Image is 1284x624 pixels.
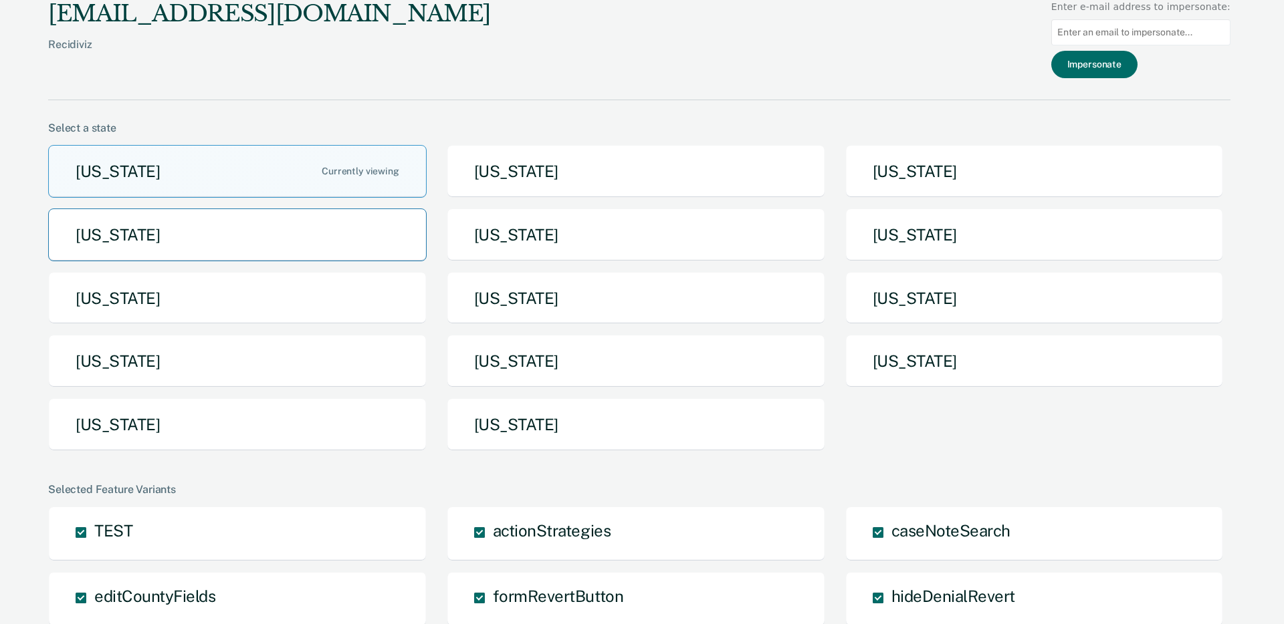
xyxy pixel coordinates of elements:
[48,122,1230,134] div: Select a state
[447,145,825,198] button: [US_STATE]
[493,521,611,540] span: actionStrategies
[48,483,1230,496] div: Selected Feature Variants
[845,335,1224,387] button: [US_STATE]
[845,208,1224,261] button: [US_STATE]
[94,521,132,540] span: TEST
[1051,51,1138,78] button: Impersonate
[891,587,1015,605] span: hideDenialRevert
[48,38,491,72] div: Recidiviz
[48,272,427,325] button: [US_STATE]
[94,587,215,605] span: editCountyFields
[48,145,427,198] button: [US_STATE]
[447,335,825,387] button: [US_STATE]
[447,398,825,451] button: [US_STATE]
[48,398,427,451] button: [US_STATE]
[48,335,427,387] button: [US_STATE]
[1051,19,1230,45] input: Enter an email to impersonate...
[447,272,825,325] button: [US_STATE]
[845,272,1224,325] button: [US_STATE]
[493,587,623,605] span: formRevertButton
[48,208,427,261] button: [US_STATE]
[845,145,1224,198] button: [US_STATE]
[447,208,825,261] button: [US_STATE]
[891,521,1010,540] span: caseNoteSearch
